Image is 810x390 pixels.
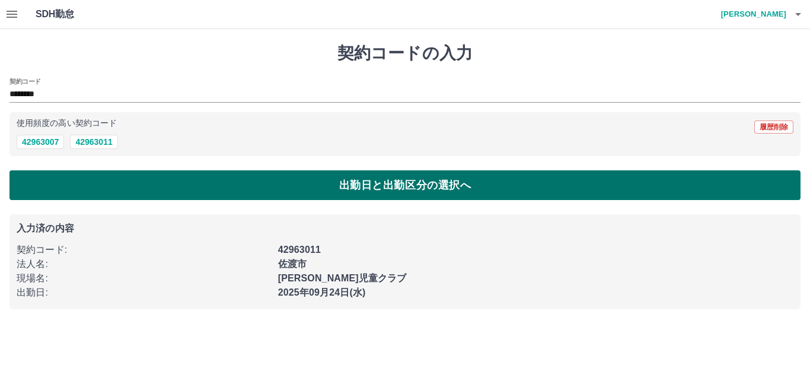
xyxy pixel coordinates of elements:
[17,224,793,233] p: 入力済の内容
[278,245,321,255] b: 42963011
[9,77,41,86] h2: 契約コード
[9,170,801,200] button: 出勤日と出勤区分の選択へ
[17,257,271,271] p: 法人名 :
[70,135,117,149] button: 42963011
[17,243,271,257] p: 契約コード :
[17,119,117,128] p: 使用頻度の高い契約コード
[754,121,793,134] button: 履歴削除
[17,286,271,300] p: 出勤日 :
[278,259,307,269] b: 佐渡市
[17,271,271,286] p: 現場名 :
[17,135,64,149] button: 42963007
[278,287,366,297] b: 2025年09月24日(水)
[9,43,801,64] h1: 契約コードの入力
[278,273,407,283] b: [PERSON_NAME]児童クラブ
